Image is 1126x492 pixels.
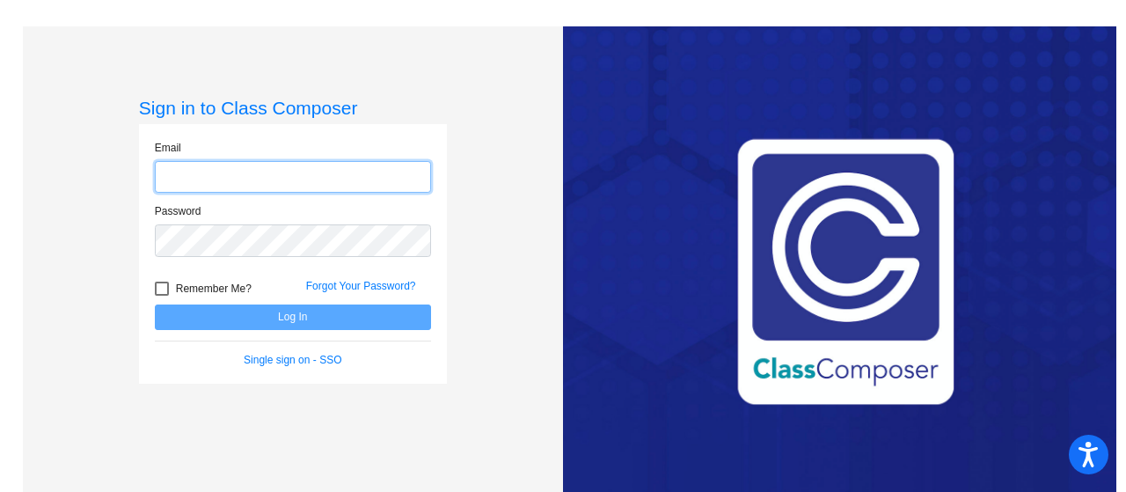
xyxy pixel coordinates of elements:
button: Log In [155,305,431,330]
h3: Sign in to Class Composer [139,97,447,119]
a: Forgot Your Password? [306,280,416,292]
span: Remember Me? [176,278,252,299]
a: Single sign on - SSO [244,354,341,366]
label: Email [155,140,181,156]
label: Password [155,203,201,219]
